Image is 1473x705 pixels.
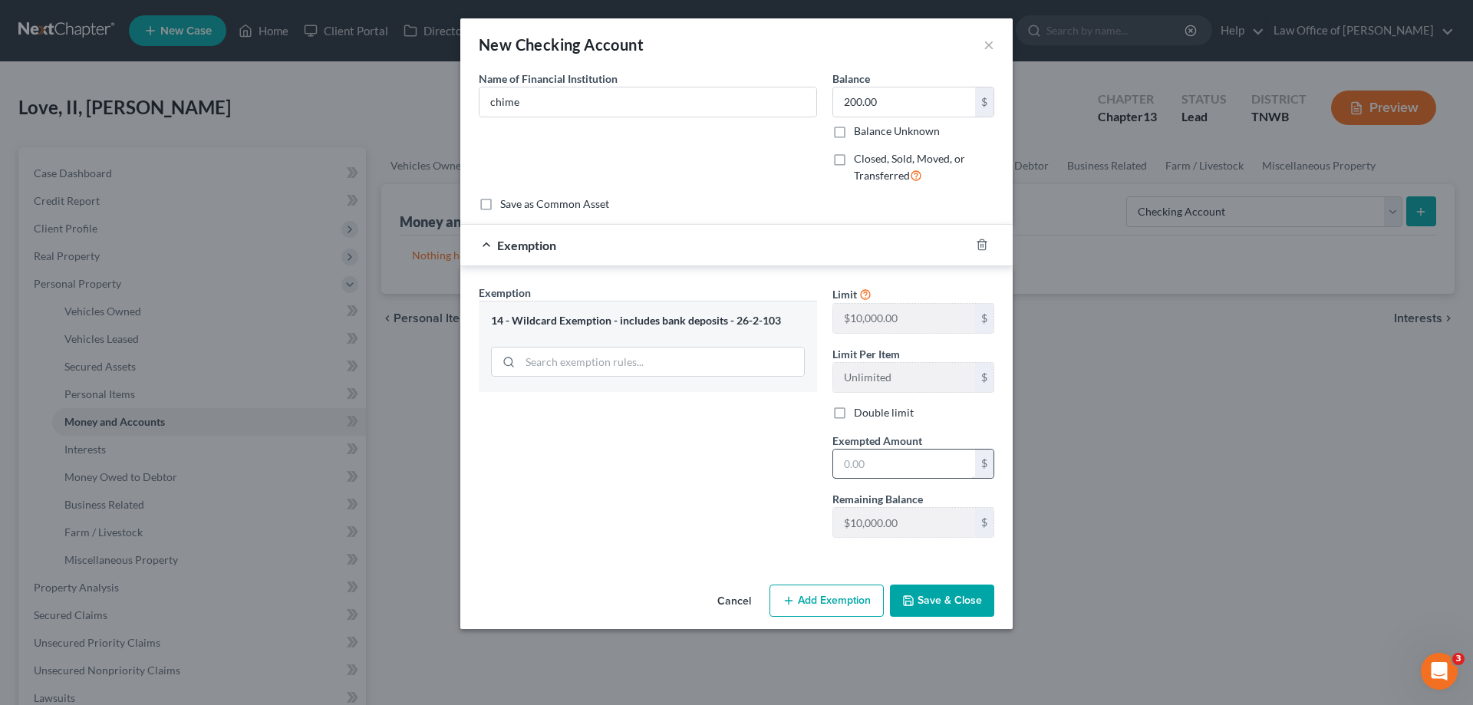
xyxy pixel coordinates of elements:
span: Exemption [497,238,556,252]
input: 0.00 [833,450,975,479]
iframe: Intercom live chat [1421,653,1458,690]
label: Save as Common Asset [500,196,609,212]
input: -- [833,508,975,537]
input: -- [833,304,975,333]
label: Balance Unknown [854,124,940,139]
span: Exempted Amount [832,434,922,447]
div: $ [975,508,994,537]
div: $ [975,304,994,333]
button: Cancel [705,586,763,617]
span: Name of Financial Institution [479,72,618,85]
input: Search exemption rules... [520,348,804,377]
input: -- [833,363,975,392]
button: × [984,35,994,54]
div: $ [975,87,994,117]
label: Balance [832,71,870,87]
span: Closed, Sold, Moved, or Transferred [854,152,965,182]
span: Limit [832,288,857,301]
label: Double limit [854,405,914,420]
input: Enter name... [479,87,816,117]
span: Exemption [479,286,531,299]
label: Limit Per Item [832,346,900,362]
div: $ [975,363,994,392]
button: Save & Close [890,585,994,617]
label: Remaining Balance [832,491,923,507]
div: New Checking Account [479,34,644,55]
div: 14 - Wildcard Exemption - includes bank deposits - 26-2-103 [491,314,805,328]
span: 3 [1452,653,1465,665]
div: $ [975,450,994,479]
input: 0.00 [833,87,975,117]
button: Add Exemption [769,585,884,617]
